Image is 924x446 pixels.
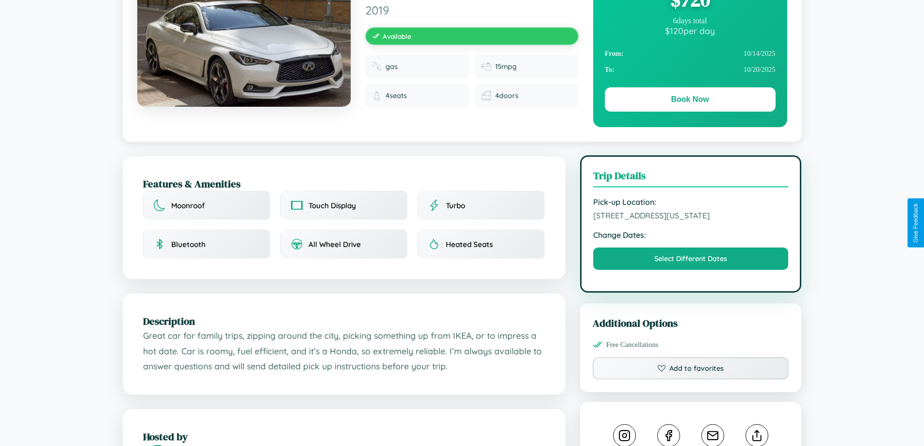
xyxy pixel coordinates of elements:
h3: Trip Details [593,168,789,187]
strong: To: [605,66,615,74]
span: 4 doors [495,91,519,100]
div: 10 / 20 / 2025 [605,62,776,78]
span: Available [383,32,411,40]
h2: Features & Amenities [143,177,545,191]
span: 4 seats [386,91,407,100]
img: Fuel type [372,62,382,71]
div: Give Feedback [912,203,919,243]
span: All Wheel Drive [308,240,361,249]
h2: Hosted by [143,429,545,444]
span: Touch Display [308,201,356,210]
span: [STREET_ADDRESS][US_STATE] [593,211,789,220]
span: Bluetooth [171,240,206,249]
div: $ 120 per day [605,25,776,36]
img: Fuel efficiency [482,62,491,71]
strong: From: [605,50,624,58]
button: Add to favorites [593,357,789,380]
span: Moonroof [171,201,205,210]
span: gas [386,62,398,71]
button: Select Different Dates [593,248,789,270]
h3: Additional Options [593,316,789,330]
span: Turbo [446,201,465,210]
span: 15 mpg [495,62,517,71]
div: 10 / 14 / 2025 [605,46,776,62]
span: 2019 [365,3,579,17]
div: 6 days total [605,17,776,25]
span: Heated Seats [446,240,493,249]
p: Great car for family trips, zipping around the city, picking something up from IKEA, or to impres... [143,328,545,374]
img: Doors [482,91,491,100]
button: Book Now [605,87,776,112]
img: Seats [372,91,382,100]
span: Free Cancellations [606,341,659,349]
strong: Pick-up Location: [593,197,789,207]
h2: Description [143,314,545,328]
strong: Change Dates: [593,230,789,240]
